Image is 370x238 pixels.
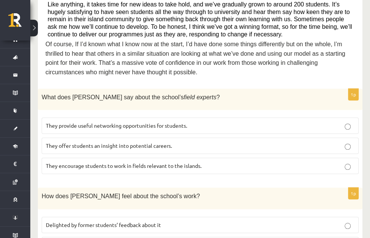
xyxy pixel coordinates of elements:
[345,223,351,229] input: Delighted by former students’ feedback about it
[345,164,351,170] input: They encourage students to work in fields relevant to the islands.
[46,221,161,228] span: Delighted by former students’ feedback about it
[46,122,187,129] span: They provide useful networking opportunities for students.
[8,13,30,32] a: Rīgas 1. Tālmācības vidusskola
[184,94,216,100] span: field experts
[45,41,345,75] span: Of course, If I’d known what I know now at the start, I’d have done some things differently but o...
[348,88,359,100] p: 1p
[345,124,351,130] input: They provide useful networking opportunities for students.
[48,1,352,38] span: Like anything, it takes time for new ideas to take hold, and we’ve gradually grown to around 200 ...
[345,144,351,150] input: They offer students an insight into potential careers.
[348,187,359,199] p: 1p
[46,162,201,169] span: They encourage students to work in fields relevant to the islands.
[42,94,220,100] span: What does [PERSON_NAME] say about the school’s ?
[42,193,200,199] span: How does [PERSON_NAME] feel about the school’s work?
[46,142,172,149] span: They offer students an insight into potential careers.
